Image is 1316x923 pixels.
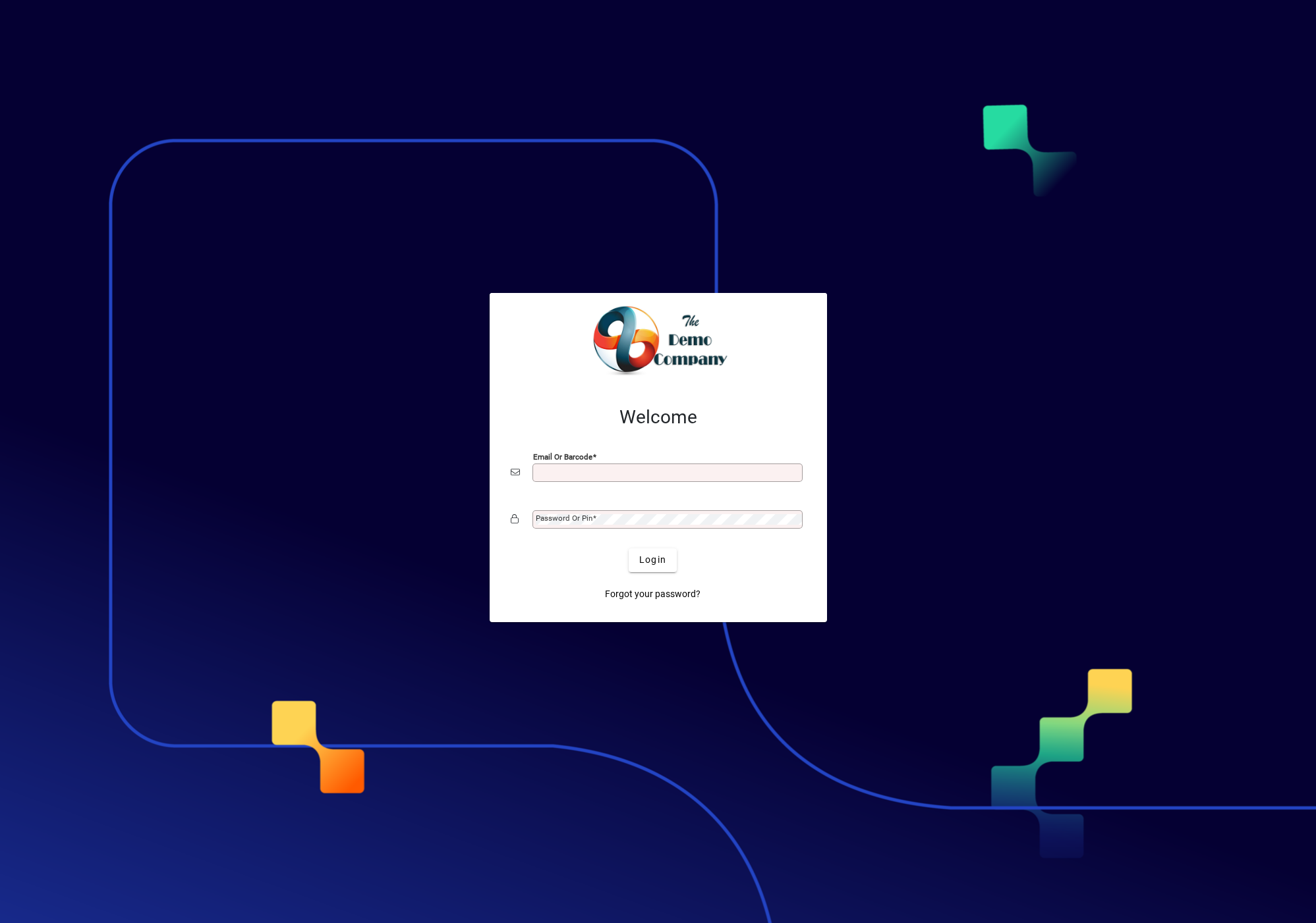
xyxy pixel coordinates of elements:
mat-label: Email or Barcode [533,452,592,461]
button: Login [629,548,677,572]
span: Forgot your password? [605,587,701,601]
span: Login [639,553,666,567]
h2: Welcome [511,406,806,429]
a: Forgot your password? [600,583,706,606]
mat-label: Password or Pin [536,514,592,523]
